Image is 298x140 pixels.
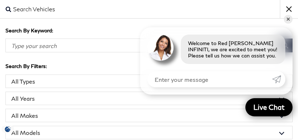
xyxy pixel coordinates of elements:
[250,103,288,112] span: Live Chat
[147,71,272,87] input: Enter your message
[272,71,285,87] a: Submit
[181,35,285,64] div: Welcome to Red [PERSON_NAME] INFINITI, we are excited to meet you! Please tell us how we can assi...
[147,35,174,61] img: Agent profile photo
[245,98,293,116] a: Live Chat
